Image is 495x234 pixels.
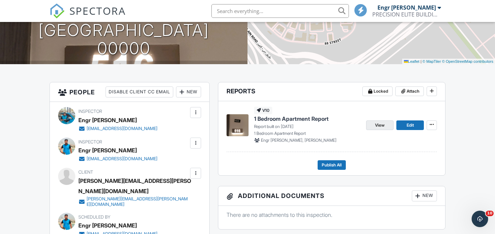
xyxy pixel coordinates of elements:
[78,125,157,132] a: [EMAIL_ADDRESS][DOMAIN_NAME]
[49,3,65,19] img: The Best Home Inspection Software - Spectora
[78,109,102,114] span: Inspector
[87,196,188,207] div: [PERSON_NAME][EMAIL_ADDRESS][PERSON_NAME][DOMAIN_NAME]
[78,196,188,207] a: [PERSON_NAME][EMAIL_ADDRESS][PERSON_NAME][DOMAIN_NAME]
[377,4,436,11] div: Engr [PERSON_NAME]
[176,86,201,97] div: New
[78,220,137,231] div: Engr [PERSON_NAME]
[211,4,349,18] input: Search everything...
[486,211,494,216] span: 10
[78,139,102,144] span: Inspector
[78,169,93,175] span: Client
[422,59,441,63] a: © MapTiler
[78,214,110,220] span: Scheduled By
[50,82,209,102] h3: People
[49,9,126,24] a: SPECTORA
[87,126,157,131] div: [EMAIL_ADDRESS][DOMAIN_NAME]
[78,155,157,162] a: [EMAIL_ADDRESS][DOMAIN_NAME]
[78,115,137,125] div: Engr [PERSON_NAME]
[412,190,437,201] div: New
[472,211,488,227] iframe: Intercom live chat
[78,145,137,155] div: Engr [PERSON_NAME]
[87,156,157,162] div: [EMAIL_ADDRESS][DOMAIN_NAME]
[227,211,437,219] p: There are no attachments to this inspection.
[78,176,194,196] div: [PERSON_NAME][EMAIL_ADDRESS][PERSON_NAME][DOMAIN_NAME]
[218,186,445,206] h3: Additional Documents
[106,86,173,97] div: Disable Client CC Email
[420,59,421,63] span: |
[442,59,493,63] a: © OpenStreetMap contributors
[372,11,441,18] div: PRECISION ELITE BUILDING INSPECTION SERVICES L.L.C
[69,3,126,18] span: SPECTORA
[404,59,419,63] a: Leaflet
